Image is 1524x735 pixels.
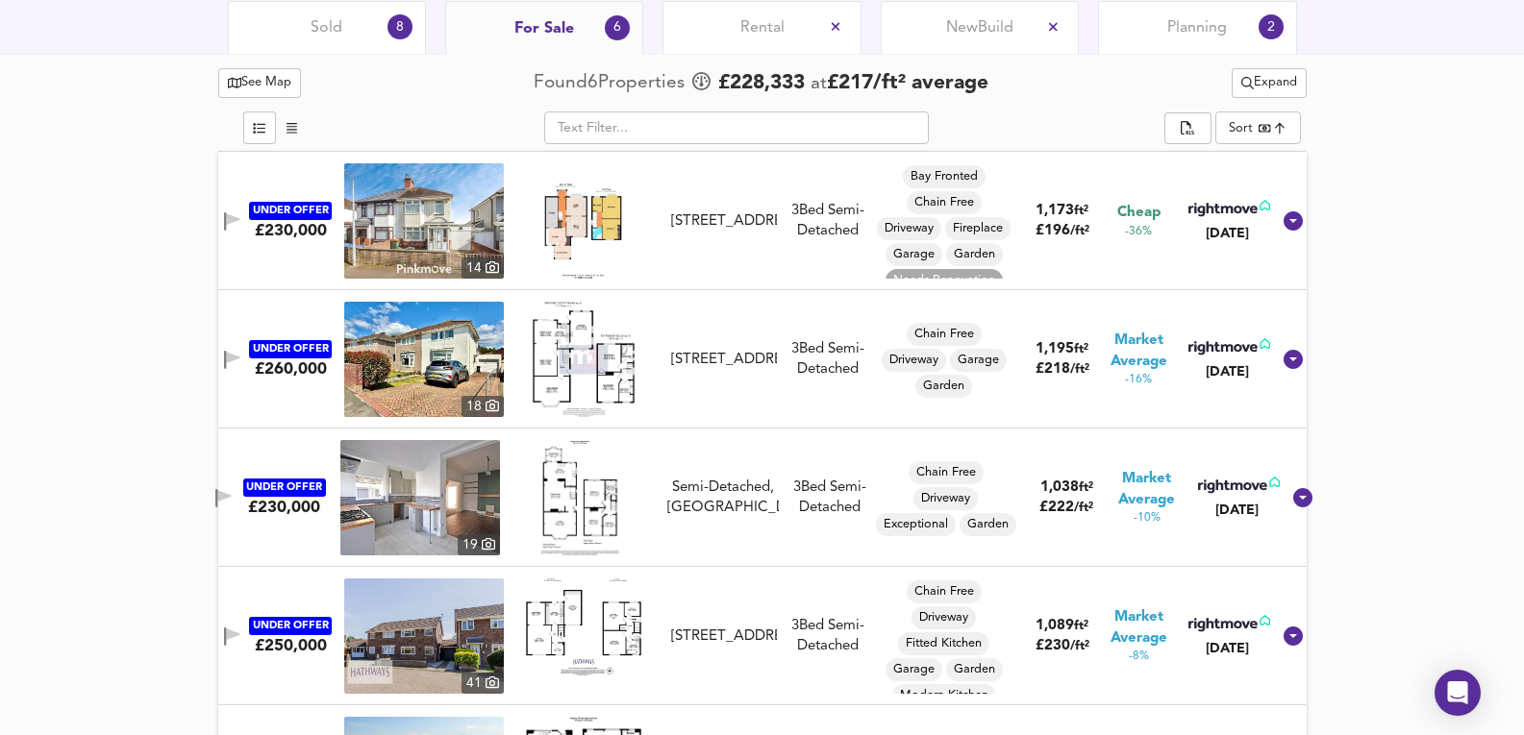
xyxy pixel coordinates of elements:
span: Driveway [877,220,941,237]
img: property thumbnail [344,302,504,417]
span: / ft² [1074,502,1093,514]
span: Market Average [1098,607,1179,649]
img: Floorplan [533,302,635,417]
div: Garden [915,375,972,398]
img: property thumbnail [340,440,500,555]
span: £ 218 [1036,362,1089,377]
span: Garage [886,246,942,263]
span: Rental [740,17,785,38]
div: UNDER OFFER [249,340,332,358]
div: Garage [886,243,942,266]
input: Text Filter... [544,111,929,144]
div: Driveway [877,217,941,240]
div: Semi-Detached, [GEOGRAPHIC_DATA] [667,478,779,519]
span: £ 222 [1039,501,1093,515]
div: 3 Bed Semi-Detached [785,616,871,657]
div: [DATE] [1185,362,1270,381]
div: Bay Fronted [903,165,986,188]
svg: Show Details [1282,209,1305,233]
img: property thumbnail [344,163,504,279]
span: / ft² [1070,640,1089,652]
span: Modern Kitchen [892,687,996,704]
div: [STREET_ADDRESS] [671,626,777,647]
span: Market Average [1098,331,1179,372]
div: Chain Free [907,191,982,214]
div: UNDER OFFER [249,202,332,220]
div: [STREET_ADDRESS] [671,211,777,232]
span: Garage [886,661,942,678]
span: Needs Renovation [886,272,1003,289]
span: Garage [950,352,1007,369]
span: Sold [311,17,342,38]
div: split button [1164,112,1211,145]
span: Fitted Kitchen [898,635,989,652]
span: Garden [946,661,1003,678]
span: -10% [1134,510,1161,527]
div: £230,000 [255,220,327,241]
div: Driveway [882,349,946,372]
span: / ft² [1070,225,1089,237]
span: Cheap [1117,203,1161,223]
span: 1,038 [1040,480,1079,495]
span: ft² [1074,620,1088,632]
span: at [811,75,827,93]
div: split button [1232,68,1307,98]
span: Chain Free [909,464,984,481]
span: -36% [1125,224,1152,240]
div: Modern Kitchen [892,684,996,707]
span: For Sale [514,18,574,39]
span: -16% [1125,372,1152,388]
span: New Build [946,17,1013,38]
span: £ 230 [1036,639,1089,653]
a: property thumbnail 14 [344,163,504,279]
div: [DATE] [1185,224,1270,243]
svg: Show Details [1282,348,1305,371]
div: UNDER OFFER [243,478,326,497]
a: property thumbnail 18 [344,302,504,417]
div: 2 [1259,14,1284,39]
div: 14 [462,257,504,279]
div: UNDER OFFER£230,000 property thumbnail 14 Floorplan[STREET_ADDRESS]3Bed Semi-DetachedBay FrontedC... [218,152,1307,290]
span: 1,195 [1036,342,1074,356]
div: £230,000 [248,497,320,518]
div: 41 [462,673,504,694]
div: Garden [960,513,1016,536]
span: / ft² [1070,363,1089,376]
div: Exceptional [876,513,956,536]
div: Sort [1229,119,1253,137]
button: See Map [218,68,302,98]
div: Garage [886,658,942,681]
span: ft² [1074,343,1088,355]
span: £ 217 / ft² average [827,73,988,93]
span: Bay Fronted [903,168,986,185]
img: property thumbnail [344,578,504,694]
div: Needs Renovation [886,269,1003,292]
div: Found 6 Propert ies [534,70,689,96]
div: £250,000 [255,635,327,656]
span: Market Average [1104,469,1189,510]
span: Exceptional [876,516,956,533]
div: Garden [946,658,1003,681]
span: £ 228,333 [718,69,805,98]
div: Chain Free [909,461,984,484]
span: 1,173 [1036,204,1074,218]
a: property thumbnail 41 [344,578,504,694]
div: Garage [950,349,1007,372]
span: 1,089 [1036,619,1074,633]
span: £ 196 [1036,224,1089,238]
div: UNDER OFFER£250,000 property thumbnail 41 Floorplan[STREET_ADDRESS]3Bed Semi-DetachedChain FreeDr... [218,567,1307,705]
span: Driveway [912,609,976,626]
div: 18 [462,396,504,417]
div: [STREET_ADDRESS] [671,350,777,370]
div: UNDER OFFER [249,617,332,635]
div: Chain Free [907,323,982,346]
img: Floorplan [541,163,625,279]
div: Fireplace [945,217,1011,240]
span: ft² [1074,205,1088,217]
div: Open Intercom Messenger [1435,670,1481,716]
div: Sort [1215,111,1301,144]
svg: Show Details [1282,625,1305,648]
div: 6 [605,15,630,40]
div: Driveway [913,487,978,510]
img: Floorplan [540,440,620,555]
